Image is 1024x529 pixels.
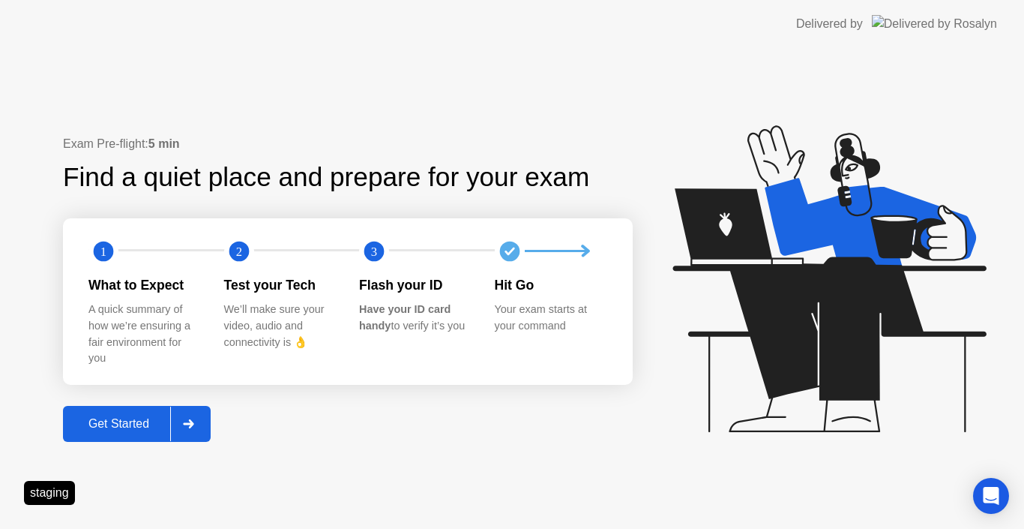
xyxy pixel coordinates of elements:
[100,245,106,259] text: 1
[359,275,471,295] div: Flash your ID
[973,478,1009,514] div: Open Intercom Messenger
[67,417,170,431] div: Get Started
[88,275,200,295] div: What to Expect
[24,481,75,505] div: staging
[224,275,336,295] div: Test your Tech
[63,135,633,153] div: Exam Pre-flight:
[872,15,997,32] img: Delivered by Rosalyn
[495,302,606,334] div: Your exam starts at your command
[148,137,180,150] b: 5 min
[495,275,606,295] div: Hit Go
[359,303,451,332] b: Have your ID card handy
[63,158,591,197] div: Find a quiet place and prepare for your exam
[63,406,211,442] button: Get Started
[796,15,863,33] div: Delivered by
[371,245,377,259] text: 3
[224,302,336,350] div: We’ll make sure your video, audio and connectivity is 👌
[359,302,471,334] div: to verify it’s you
[235,245,241,259] text: 2
[88,302,200,366] div: A quick summary of how we’re ensuring a fair environment for you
